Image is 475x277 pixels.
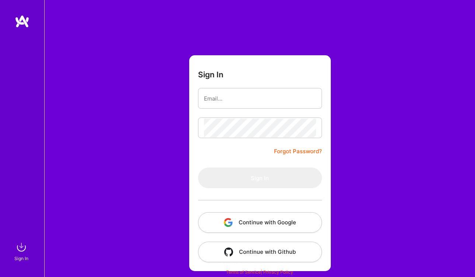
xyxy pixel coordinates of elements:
[15,15,30,28] img: logo
[224,218,233,227] img: icon
[198,212,322,233] button: Continue with Google
[226,269,261,275] a: Terms of Service
[198,242,322,262] button: Continue with Github
[44,255,475,273] div: © 2025 ATeams Inc., All rights reserved.
[198,168,322,188] button: Sign In
[14,240,29,255] img: sign in
[198,70,223,79] h3: Sign In
[226,269,293,275] span: |
[15,240,29,262] a: sign inSign In
[14,255,28,262] div: Sign In
[263,269,293,275] a: Privacy Policy
[224,248,233,256] img: icon
[204,89,316,108] input: Email...
[274,147,322,156] a: Forgot Password?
